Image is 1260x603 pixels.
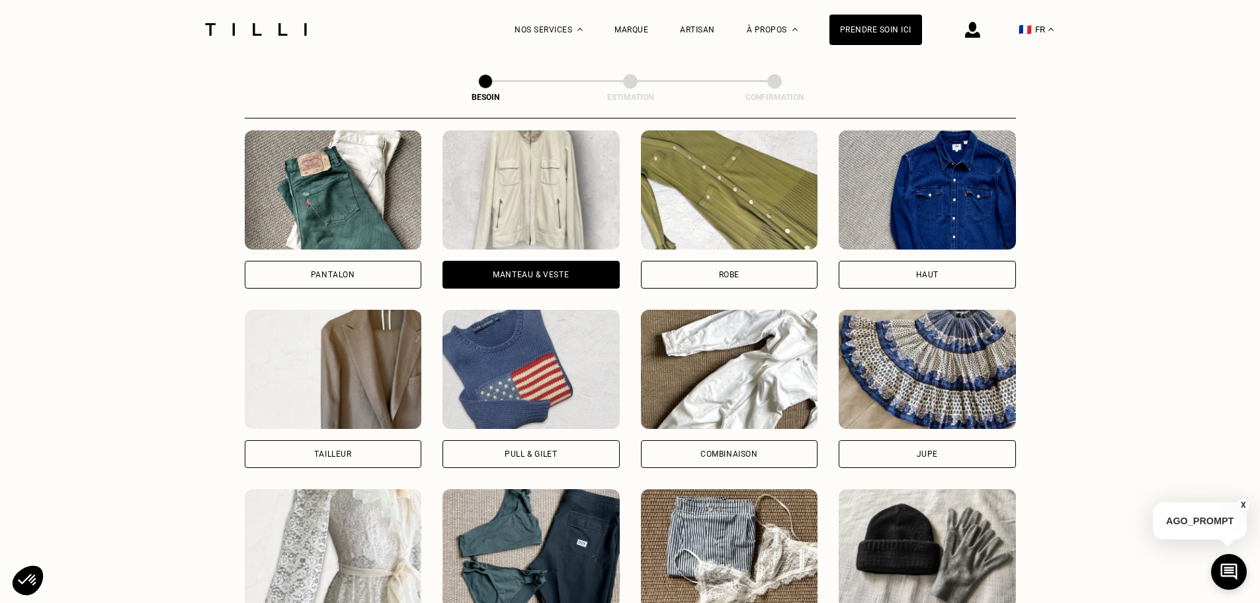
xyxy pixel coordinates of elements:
div: Pantalon [311,271,355,279]
div: Robe [719,271,739,279]
img: Tilli retouche votre Robe [641,130,818,250]
div: Jupe [917,450,938,458]
div: Haut [916,271,939,279]
div: Estimation [564,93,696,102]
div: Confirmation [708,93,841,102]
img: Tilli retouche votre Haut [839,130,1016,250]
img: Logo du service de couturière Tilli [200,23,312,36]
img: Tilli retouche votre Combinaison [641,310,818,429]
img: Tilli retouche votre Manteau & Veste [442,130,620,250]
div: Pull & gilet [505,450,557,458]
img: Tilli retouche votre Pull & gilet [442,310,620,429]
a: Artisan [680,25,715,34]
img: menu déroulant [1048,28,1054,31]
div: Tailleur [314,450,352,458]
img: icône connexion [965,22,980,38]
a: Marque [614,25,648,34]
div: Besoin [419,93,552,102]
img: Tilli retouche votre Pantalon [245,130,422,250]
div: Combinaison [700,450,758,458]
span: 🇫🇷 [1019,23,1032,36]
div: Manteau & Veste [493,271,569,279]
button: X [1237,498,1250,512]
img: Menu déroulant [577,28,583,31]
p: AGO_PROMPT [1153,502,1247,539]
img: Tilli retouche votre Tailleur [245,310,422,429]
img: Tilli retouche votre Jupe [839,310,1016,429]
a: Prendre soin ici [829,15,922,45]
img: Menu déroulant à propos [792,28,798,31]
